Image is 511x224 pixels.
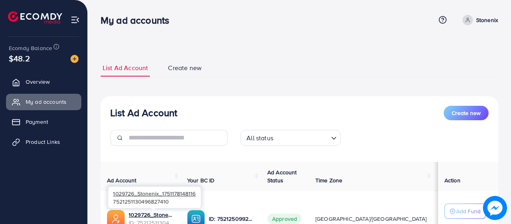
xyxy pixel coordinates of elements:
a: Payment [6,114,81,130]
span: Action [444,176,461,184]
span: Ad Account Status [267,168,297,184]
span: Time Zone [315,176,342,184]
span: Ecomdy Balance [9,44,52,52]
p: Stonenix [476,15,498,25]
input: Search for option [276,131,328,144]
button: Add Fund [444,204,486,219]
div: Search for option [240,130,341,146]
img: image [71,55,79,63]
a: Product Links [6,134,81,150]
span: $48.2 [9,52,30,64]
a: Overview [6,74,81,90]
span: Create new [168,63,202,73]
p: ID: 7521250992713793543 [209,214,254,224]
img: logo [8,11,62,24]
span: My ad accounts [26,98,67,106]
img: menu [71,15,80,24]
span: List Ad Account [103,63,148,73]
span: Product Links [26,138,60,146]
p: Add Fund [456,206,481,216]
span: 1029726_Stonenix_1751178148116 [113,190,196,197]
span: All status [245,132,275,144]
div: 7521251130496827410 [108,187,201,208]
span: Create new [452,109,481,117]
h3: List Ad Account [110,107,177,119]
a: My ad accounts [6,94,81,110]
span: Overview [26,78,50,86]
span: Approved [267,214,302,224]
span: Your BC ID [187,176,215,184]
span: Payment [26,118,48,126]
a: Stonenix [459,15,498,25]
span: [GEOGRAPHIC_DATA]/[GEOGRAPHIC_DATA] [315,215,427,223]
h3: My ad accounts [101,14,176,26]
span: Ad Account [107,176,137,184]
button: Create new [444,106,489,120]
a: 1029726_Stonenix_1751178148116 [129,211,174,219]
img: image [483,196,507,220]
